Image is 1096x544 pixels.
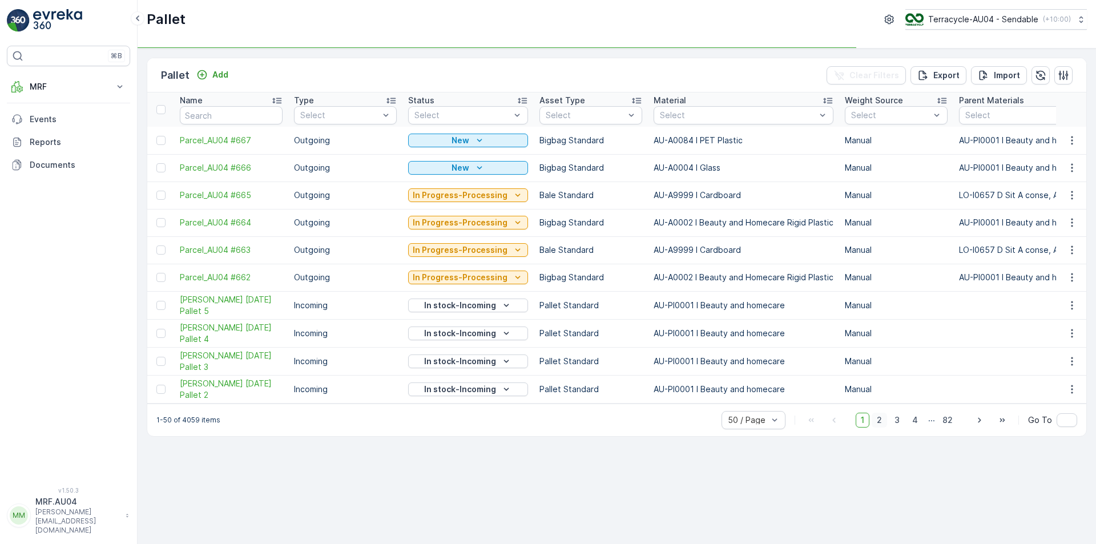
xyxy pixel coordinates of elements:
[294,328,397,339] p: Incoming
[654,328,833,339] p: AU-PI0001 I Beauty and homecare
[111,51,122,61] p: ⌘B
[180,294,283,317] span: [PERSON_NAME] [DATE] Pallet 5
[156,329,166,338] div: Toggle Row Selected
[10,281,49,291] span: Material :
[294,356,397,367] p: Incoming
[7,9,30,32] img: logo
[180,378,283,401] a: FD Mecca 17/09/2025 Pallet 2
[539,135,642,146] p: Bigbag Standard
[147,10,186,29] p: Pallet
[845,244,948,256] p: Manual
[180,244,283,256] span: Parcel_AU04 #663
[60,225,63,235] span: 1
[294,300,397,311] p: Incoming
[845,356,948,367] p: Manual
[845,135,948,146] p: Manual
[872,413,887,428] span: 2
[452,162,469,174] p: New
[294,162,397,174] p: Outgoing
[845,384,948,395] p: Manual
[1028,414,1052,426] span: Go To
[180,322,283,345] a: FD Mecca 17/09/2025 Pallet 4
[30,81,107,92] p: MRF
[7,75,130,98] button: MRF
[959,95,1024,106] p: Parent Materials
[180,106,283,124] input: Search
[856,413,869,428] span: 1
[413,217,507,228] p: In Progress-Processing
[294,190,397,201] p: Outgoing
[30,159,126,171] p: Documents
[156,163,166,172] div: Toggle Row Selected
[928,413,935,428] p: ...
[10,244,64,253] span: Tare Weight :
[413,272,507,283] p: In Progress-Processing
[851,110,930,121] p: Select
[408,161,528,175] button: New
[937,413,958,428] span: 82
[180,272,283,283] a: Parcel_AU04 #662
[7,108,130,131] a: Events
[156,245,166,255] div: Toggle Row Selected
[7,154,130,176] a: Documents
[7,487,130,494] span: v 1.50.3
[212,69,228,80] p: Add
[971,66,1027,84] button: Import
[294,272,397,283] p: Outgoing
[654,135,833,146] p: AU-A0084 I PET Plastic
[1043,15,1071,24] p: ( +10:00 )
[845,217,948,228] p: Manual
[300,110,379,121] p: Select
[408,95,434,106] p: Status
[35,496,120,507] p: MRF.AU04
[654,272,833,283] p: AU-A0002 I Beauty and Homecare Rigid Plastic
[845,300,948,311] p: Manual
[180,135,283,146] span: Parcel_AU04 #667
[33,9,82,32] img: logo_light-DOdMpM7g.png
[654,190,833,201] p: AU-A9999 I Cardboard
[408,216,528,229] button: In Progress-Processing
[849,70,899,81] p: Clear Filters
[539,384,642,395] p: Pallet Standard
[928,14,1038,25] p: Terracycle-AU04 - Sendable
[408,134,528,147] button: New
[408,382,528,396] button: In stock-Incoming
[7,496,130,535] button: MMMRF.AU04[PERSON_NAME][EMAIL_ADDRESS][DOMAIN_NAME]
[156,136,166,145] div: Toggle Row Selected
[845,272,948,283] p: Manual
[35,507,120,535] p: [PERSON_NAME][EMAIL_ADDRESS][DOMAIN_NAME]
[61,263,126,272] span: Bigbag Standard
[905,9,1087,30] button: Terracycle-AU04 - Sendable(+10:00)
[424,328,496,339] p: In stock-Incoming
[452,135,469,146] p: New
[67,206,75,216] span: 17
[408,299,528,312] button: In stock-Incoming
[539,162,642,174] p: Bigbag Standard
[49,281,195,291] span: AU-A0038 I Non Aluminium Flexibles
[294,95,314,106] p: Type
[907,413,923,428] span: 4
[539,272,642,283] p: Bigbag Standard
[408,327,528,340] button: In stock-Incoming
[180,217,283,228] a: Parcel_AU04 #664
[294,384,397,395] p: Incoming
[64,244,72,253] span: 16
[519,10,575,23] p: Parcel #409
[654,300,833,311] p: AU-PI0001 I Beauty and homecare
[10,206,67,216] span: Total Weight :
[294,244,397,256] p: Outgoing
[539,244,642,256] p: Bale Standard
[654,356,833,367] p: AU-PI0001 I Beauty and homecare
[424,384,496,395] p: In stock-Incoming
[654,384,833,395] p: AU-PI0001 I Beauty and homecare
[180,294,283,317] a: FD Mecca 17/09/2025 Pallet 5
[180,95,203,106] p: Name
[7,131,130,154] a: Reports
[10,506,28,525] div: MM
[654,162,833,174] p: AU-A0004 I Glass
[539,328,642,339] p: Pallet Standard
[827,66,906,84] button: Clear Filters
[539,217,642,228] p: Bigbag Standard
